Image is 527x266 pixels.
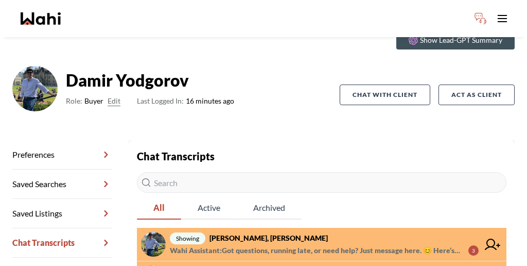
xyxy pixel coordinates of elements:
span: Archived [237,197,302,219]
button: Edit [108,95,120,107]
span: Last Logged In: [137,96,184,105]
button: Act as Client [438,85,515,105]
span: Wahi Assistant : Got questions, running late, or need help? Just message here. 😊 Here’s a quick g... [170,244,460,257]
a: Preferences [12,140,112,170]
button: Toggle open navigation menu [492,8,513,29]
button: Chat with client [340,85,430,105]
a: showing[PERSON_NAME], [PERSON_NAME]Wahi Assistant:Got questions, running late, or need help? Just... [137,228,506,261]
button: Show Lead-GPT Summary [396,31,515,49]
p: Show Lead-GPT Summary [420,35,502,45]
img: chat avatar [141,232,166,257]
span: All [137,197,181,219]
button: Active [181,197,237,220]
span: Active [181,197,237,219]
span: 16 minutes ago [137,95,234,107]
strong: Chat Transcripts [137,150,215,162]
strong: [PERSON_NAME], [PERSON_NAME] [209,234,328,242]
span: showing [170,232,205,244]
img: ACg8ocK4p-dyUT2nLPyccWWXT-SxhqKt9LIzu692v7l1gNo9Dc0sDvI=s96-c [12,66,58,111]
a: Saved Listings [12,199,112,228]
button: All [137,197,181,220]
span: Role: [66,95,82,107]
a: Saved Searches [12,170,112,199]
strong: Damir Yodgorov [66,70,234,91]
div: 3 [468,245,479,256]
button: Archived [237,197,302,220]
span: Buyer [84,95,103,107]
a: Wahi homepage [21,12,61,25]
a: Chat Transcripts [12,228,112,258]
input: Search [137,172,506,193]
